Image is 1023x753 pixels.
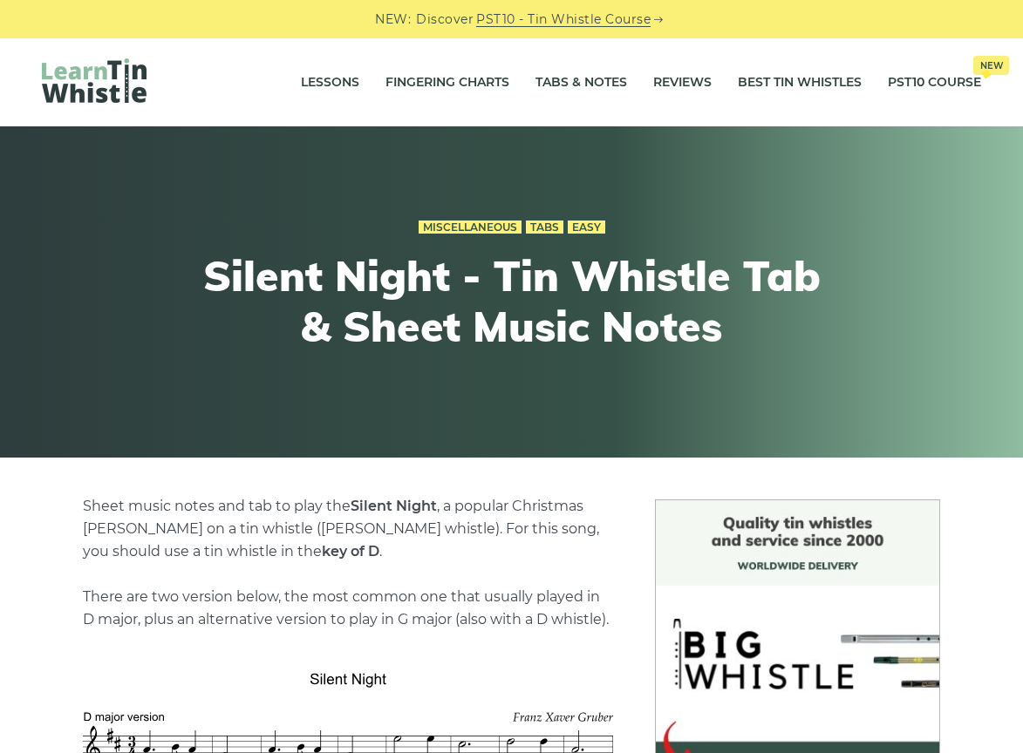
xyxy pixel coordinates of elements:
a: Tabs [526,220,563,234]
a: Best Tin Whistles [738,61,862,105]
a: PST10 CourseNew [888,61,981,105]
a: Lessons [301,61,359,105]
a: Tabs & Notes [535,61,627,105]
span: New [973,56,1009,75]
strong: key of D [322,543,379,560]
p: Sheet music notes and tab to play the , a popular Christmas [PERSON_NAME] on a tin whistle ([PERS... [83,495,613,631]
strong: Silent Night [351,498,437,514]
h1: Silent Night - Tin Whistle Tab & Sheet Music Notes [191,251,833,351]
img: LearnTinWhistle.com [42,58,147,103]
a: Miscellaneous [419,220,522,234]
a: Reviews [653,61,712,105]
a: Fingering Charts [385,61,509,105]
a: Easy [568,220,605,234]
